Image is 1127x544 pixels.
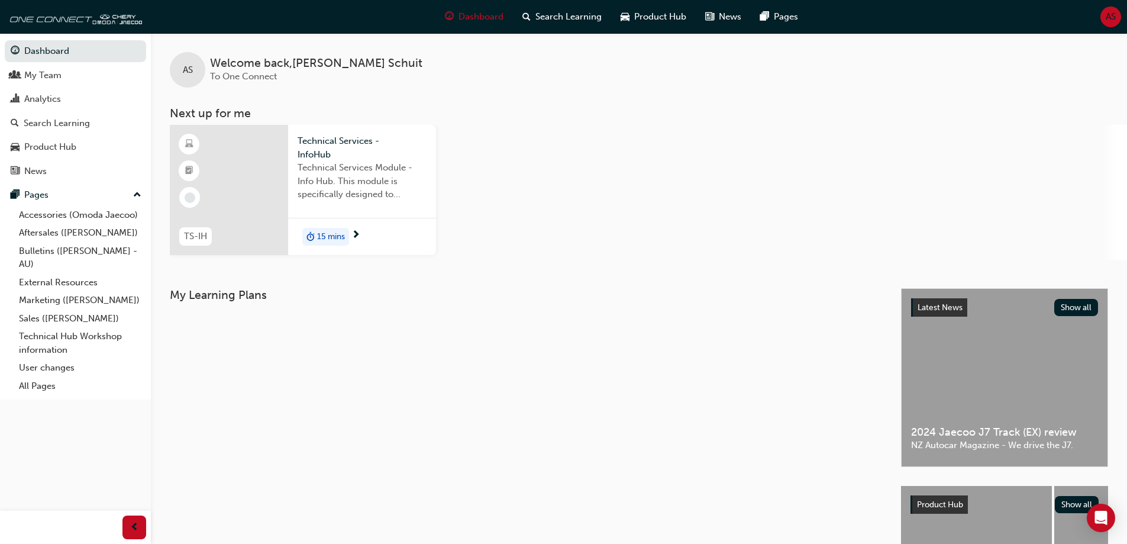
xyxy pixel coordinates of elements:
span: TS-IH [184,230,207,243]
span: Welcome back , [PERSON_NAME] Schuit [210,57,422,70]
a: My Team [5,65,146,86]
span: 2024 Jaecoo J7 Track (EX) review [911,426,1098,439]
img: oneconnect [6,5,142,28]
a: External Resources [14,273,146,292]
div: Open Intercom Messenger [1087,504,1115,532]
a: Technical Hub Workshop information [14,327,146,359]
span: Dashboard [458,10,503,24]
span: Technical Services - InfoHub [298,134,427,161]
span: duration-icon [306,229,315,244]
a: Search Learning [5,112,146,134]
a: news-iconNews [696,5,751,29]
span: NZ Autocar Magazine - We drive the J7. [911,439,1098,452]
a: Aftersales ([PERSON_NAME]) [14,224,146,242]
a: Dashboard [5,40,146,62]
a: pages-iconPages [751,5,808,29]
a: All Pages [14,377,146,395]
button: Show all [1054,299,1099,316]
span: Product Hub [634,10,686,24]
span: pages-icon [760,9,769,24]
span: guage-icon [445,9,454,24]
span: search-icon [522,9,531,24]
a: Accessories (Omoda Jaecoo) [14,206,146,224]
span: Technical Services Module - Info Hub. This module is specifically designed to address the require... [298,161,427,201]
span: chart-icon [11,94,20,105]
span: News [719,10,741,24]
span: Search Learning [535,10,602,24]
span: learningRecordVerb_NONE-icon [185,192,195,203]
a: Product Hub [5,136,146,158]
a: User changes [14,359,146,377]
a: News [5,160,146,182]
button: DashboardMy TeamAnalyticsSearch LearningProduct HubNews [5,38,146,184]
span: pages-icon [11,190,20,201]
button: AS [1100,7,1121,27]
div: News [24,165,47,178]
span: Product Hub [917,500,963,510]
h3: My Learning Plans [170,288,882,302]
span: prev-icon [130,520,139,535]
button: Pages [5,184,146,206]
div: My Team [24,69,62,82]
div: Analytics [24,92,61,106]
div: Product Hub [24,140,76,154]
span: search-icon [11,118,19,129]
a: Latest NewsShow all2024 Jaecoo J7 Track (EX) reviewNZ Autocar Magazine - We drive the J7. [901,288,1108,467]
div: Pages [24,188,49,202]
a: TS-IHTechnical Services - InfoHubTechnical Services Module - Info Hub. This module is specificall... [170,125,436,255]
span: news-icon [705,9,714,24]
span: guage-icon [11,46,20,57]
span: learningResourceType_ELEARNING-icon [185,137,193,152]
a: Marketing ([PERSON_NAME]) [14,291,146,310]
span: car-icon [621,9,629,24]
span: 15 mins [317,230,345,244]
span: next-icon [351,230,360,241]
a: guage-iconDashboard [435,5,513,29]
span: AS [1106,10,1116,24]
button: Show all [1055,496,1099,513]
span: booktick-icon [185,163,193,179]
a: Bulletins ([PERSON_NAME] - AU) [14,242,146,273]
span: car-icon [11,142,20,153]
div: Search Learning [24,117,90,130]
span: To One Connect [210,71,277,82]
h3: Next up for me [151,107,1127,120]
span: AS [183,63,193,77]
span: news-icon [11,166,20,177]
span: Latest News [918,302,963,313]
a: Product HubShow all [910,495,1099,514]
a: Latest NewsShow all [911,298,1098,317]
a: search-iconSearch Learning [513,5,611,29]
a: car-iconProduct Hub [611,5,696,29]
a: Sales ([PERSON_NAME]) [14,310,146,328]
span: Pages [774,10,798,24]
span: up-icon [133,188,141,203]
a: Analytics [5,88,146,110]
span: people-icon [11,70,20,81]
